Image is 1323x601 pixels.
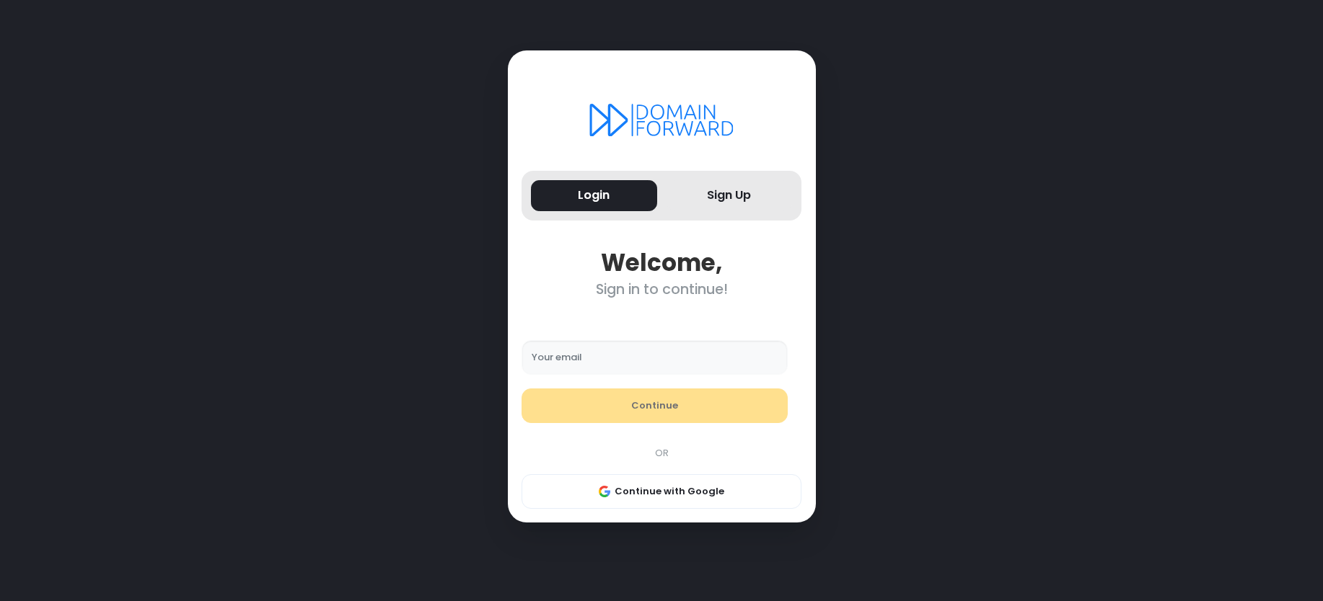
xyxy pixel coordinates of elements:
div: OR [514,446,809,460]
div: Welcome, [522,249,801,277]
div: Sign in to continue! [522,281,801,298]
button: Continue with Google [522,474,801,509]
button: Sign Up [667,180,793,211]
button: Login [531,180,657,211]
